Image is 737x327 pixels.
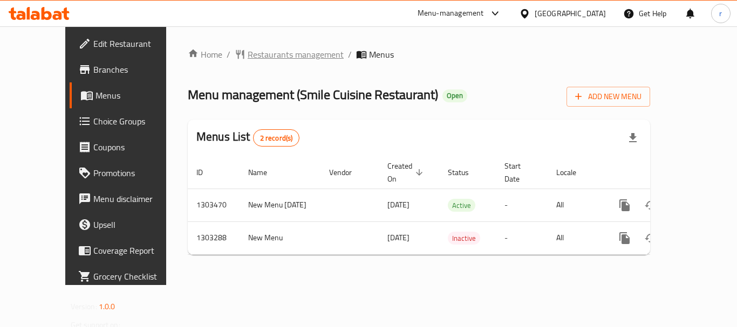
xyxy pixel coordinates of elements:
span: Coverage Report [93,244,180,257]
span: 2 record(s) [254,133,299,143]
div: Export file [620,125,646,151]
a: Branches [70,57,188,82]
td: All [548,189,603,221]
div: [GEOGRAPHIC_DATA] [535,8,606,19]
span: Restaurants management [248,48,344,61]
span: Branches [93,63,180,76]
button: more [612,225,638,251]
a: Home [188,48,222,61]
nav: breadcrumb [188,48,650,61]
td: New Menu [240,221,320,254]
span: Active [448,199,475,212]
span: Open [442,91,467,100]
td: 1303288 [188,221,240,254]
span: r [719,8,722,19]
span: Locale [556,166,590,179]
a: Menu disclaimer [70,186,188,212]
a: Upsell [70,212,188,238]
span: Name [248,166,281,179]
span: Edit Restaurant [93,37,180,50]
span: Vendor [329,166,366,179]
span: Inactive [448,232,480,245]
a: Choice Groups [70,108,188,134]
td: All [548,221,603,254]
span: Add New Menu [575,90,642,103]
span: Created On [387,159,426,185]
h2: Menus List [196,129,299,147]
span: Menus [95,89,180,102]
button: Add New Menu [567,87,650,107]
span: Start Date [504,159,535,185]
span: Coupons [93,141,180,154]
a: Coupons [70,134,188,160]
span: Grocery Checklist [93,270,180,283]
span: [DATE] [387,231,410,245]
table: enhanced table [188,156,724,255]
span: Menu disclaimer [93,192,180,205]
button: Change Status [638,225,664,251]
a: Grocery Checklist [70,263,188,289]
a: Menus [70,82,188,108]
td: - [496,189,548,221]
span: Upsell [93,218,180,231]
div: Menu-management [418,7,484,20]
span: ID [196,166,217,179]
li: / [227,48,230,61]
td: New Menu [DATE] [240,189,320,221]
span: Status [448,166,483,179]
a: Restaurants management [235,48,344,61]
a: Edit Restaurant [70,31,188,57]
td: 1303470 [188,189,240,221]
span: Menu management ( Smile Cuisine Restaurant ) [188,82,438,107]
a: Coverage Report [70,238,188,263]
span: Version: [71,300,97,314]
li: / [348,48,352,61]
div: Total records count [253,129,300,147]
span: 1.0.0 [99,300,115,314]
a: Promotions [70,160,188,186]
span: [DATE] [387,198,410,212]
span: Promotions [93,166,180,179]
td: - [496,221,548,254]
button: more [612,192,638,218]
span: Choice Groups [93,115,180,128]
span: Menus [369,48,394,61]
th: Actions [603,156,724,189]
button: Change Status [638,192,664,218]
